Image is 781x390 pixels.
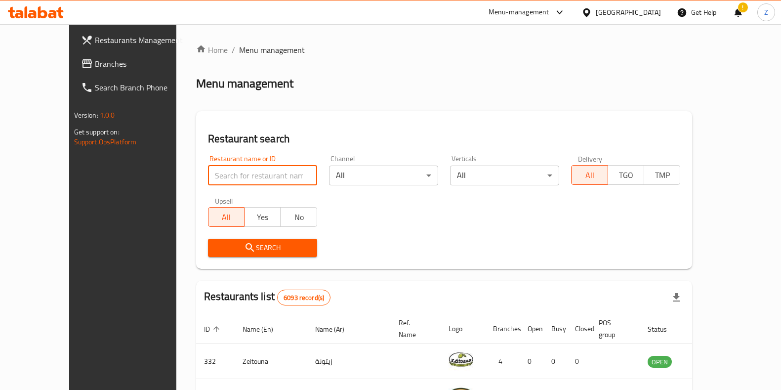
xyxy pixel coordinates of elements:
[208,207,245,227] button: All
[216,242,309,254] span: Search
[450,166,559,185] div: All
[239,44,305,56] span: Menu management
[278,293,330,303] span: 6093 record(s)
[567,344,591,379] td: 0
[95,34,192,46] span: Restaurants Management
[285,210,313,224] span: No
[567,314,591,344] th: Closed
[575,168,604,182] span: All
[235,344,307,379] td: Zeitouna
[280,207,317,227] button: No
[244,207,281,227] button: Yes
[571,165,608,185] button: All
[74,135,137,148] a: Support.OpsPlatform
[196,76,293,91] h2: Menu management
[215,197,233,204] label: Upsell
[212,210,241,224] span: All
[208,166,317,185] input: Search for restaurant name or ID..
[612,168,640,182] span: TGO
[73,52,200,76] a: Branches
[204,289,331,305] h2: Restaurants list
[664,286,688,309] div: Export file
[578,155,603,162] label: Delivery
[204,323,223,335] span: ID
[74,126,120,138] span: Get support on:
[596,7,661,18] div: [GEOGRAPHIC_DATA]
[485,314,520,344] th: Branches
[100,109,115,122] span: 1.0.0
[648,323,680,335] span: Status
[449,347,473,372] img: Zeitouna
[248,210,277,224] span: Yes
[648,356,672,368] span: OPEN
[599,317,628,341] span: POS group
[208,239,317,257] button: Search
[307,344,391,379] td: زيتونة
[73,76,200,99] a: Search Branch Phone
[399,317,429,341] span: Ref. Name
[520,314,543,344] th: Open
[196,344,235,379] td: 332
[485,344,520,379] td: 4
[441,314,485,344] th: Logo
[277,290,330,305] div: Total records count
[520,344,543,379] td: 0
[315,323,357,335] span: Name (Ar)
[243,323,286,335] span: Name (En)
[95,58,192,70] span: Branches
[764,7,768,18] span: Z
[543,314,567,344] th: Busy
[95,82,192,93] span: Search Branch Phone
[73,28,200,52] a: Restaurants Management
[644,165,680,185] button: TMP
[608,165,644,185] button: TGO
[232,44,235,56] li: /
[196,44,693,56] nav: breadcrumb
[74,109,98,122] span: Version:
[648,168,676,182] span: TMP
[543,344,567,379] td: 0
[329,166,438,185] div: All
[196,44,228,56] a: Home
[489,6,549,18] div: Menu-management
[208,131,681,146] h2: Restaurant search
